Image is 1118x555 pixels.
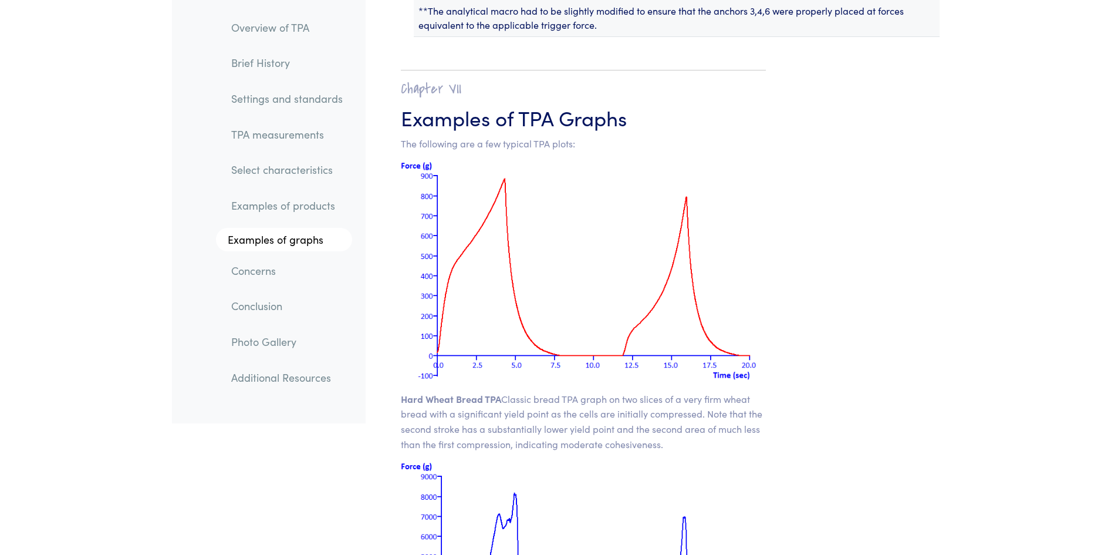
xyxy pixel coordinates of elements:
p: Classic bread TPA graph on two slices of a very firm wheat bread with a significant yield point a... [401,392,766,452]
a: Select characteristics [222,157,352,184]
p: The following are a few typical TPA plots: [401,136,766,152]
a: Examples of graphs [216,228,352,251]
a: Overview of TPA [222,14,352,41]
a: Settings and standards [222,85,352,112]
h3: Examples of TPA Graphs [401,103,766,132]
img: graph of hard wheat bread under compression [401,160,766,380]
h2: Chapter VII [401,80,766,98]
a: Concerns [222,257,352,284]
a: TPA measurements [222,121,352,148]
a: Conclusion [222,293,352,320]
span: Hard Wheat Bread TPA [401,392,501,405]
a: Examples of products [222,193,352,220]
a: Brief History [222,50,352,77]
a: Additional Resources [222,364,352,391]
a: Photo Gallery [222,328,352,355]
